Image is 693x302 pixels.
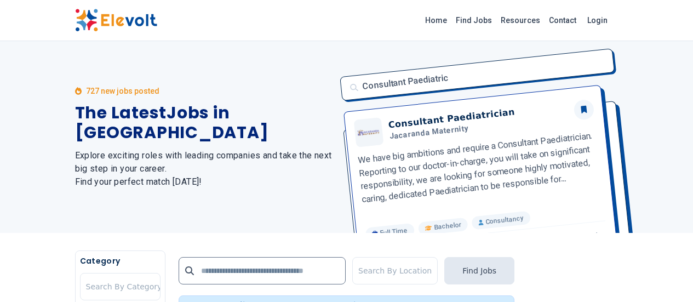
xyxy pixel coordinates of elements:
[421,12,451,29] a: Home
[444,257,514,284] button: Find Jobs
[451,12,496,29] a: Find Jobs
[86,86,159,96] p: 727 new jobs posted
[80,255,161,266] h5: Category
[545,12,581,29] a: Contact
[496,12,545,29] a: Resources
[75,149,334,189] h2: Explore exciting roles with leading companies and take the next big step in your career. Find you...
[75,9,157,32] img: Elevolt
[75,103,334,143] h1: The Latest Jobs in [GEOGRAPHIC_DATA]
[581,9,614,31] a: Login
